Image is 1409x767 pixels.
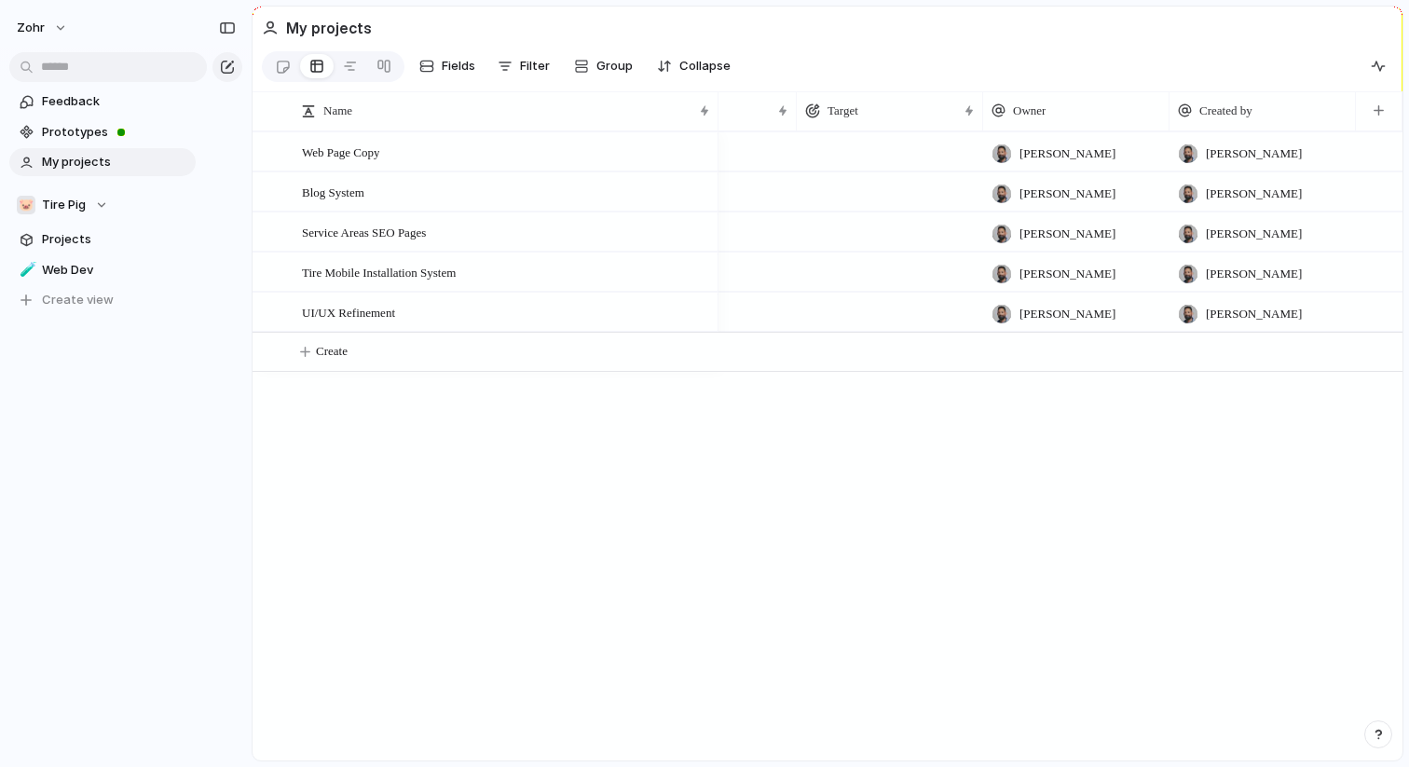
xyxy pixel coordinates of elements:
[302,181,364,202] span: Blog System
[520,57,550,75] span: Filter
[1206,185,1302,203] span: [PERSON_NAME]
[42,291,114,309] span: Create view
[302,261,456,282] span: Tire Mobile Installation System
[490,51,557,81] button: Filter
[9,286,196,314] button: Create view
[1019,305,1115,323] span: [PERSON_NAME]
[17,19,45,37] span: zohr
[828,102,858,120] span: Target
[1019,265,1115,283] span: [PERSON_NAME]
[17,261,35,280] button: 🧪
[1206,305,1302,323] span: [PERSON_NAME]
[1206,265,1302,283] span: [PERSON_NAME]
[9,88,196,116] a: Feedback
[8,13,77,43] button: zohr
[9,118,196,146] a: Prototypes
[316,342,348,361] span: Create
[1019,144,1115,163] span: [PERSON_NAME]
[565,51,642,81] button: Group
[42,230,189,249] span: Projects
[302,221,426,242] span: Service Areas SEO Pages
[42,196,86,214] span: Tire Pig
[9,226,196,253] a: Projects
[1013,102,1046,120] span: Owner
[1019,185,1115,203] span: [PERSON_NAME]
[323,102,352,120] span: Name
[1206,144,1302,163] span: [PERSON_NAME]
[412,51,483,81] button: Fields
[679,57,731,75] span: Collapse
[1019,225,1115,243] span: [PERSON_NAME]
[302,141,379,162] span: Web Page Copy
[9,191,196,219] button: 🐷Tire Pig
[1206,225,1302,243] span: [PERSON_NAME]
[42,153,189,171] span: My projects
[302,301,395,322] span: UI/UX Refinement
[9,256,196,284] a: 🧪Web Dev
[650,51,738,81] button: Collapse
[286,17,372,39] h2: My projects
[9,148,196,176] a: My projects
[42,92,189,111] span: Feedback
[17,196,35,214] div: 🐷
[596,57,633,75] span: Group
[42,123,189,142] span: Prototypes
[20,259,33,281] div: 🧪
[42,261,189,280] span: Web Dev
[442,57,475,75] span: Fields
[1199,102,1252,120] span: Created by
